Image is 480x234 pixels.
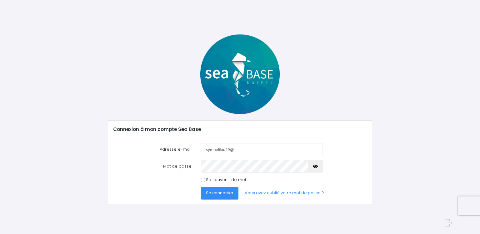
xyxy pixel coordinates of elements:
label: Mot de passe [109,160,196,173]
a: Vous avez oublié votre mot de passe ? [240,187,329,199]
button: Se connecter [201,187,238,199]
span: Se connecter [206,190,233,196]
label: Adresse e-mail [109,143,196,156]
div: Connexion à mon compte Sea Base [108,121,372,138]
label: Se souvenir de moi [206,177,246,183]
